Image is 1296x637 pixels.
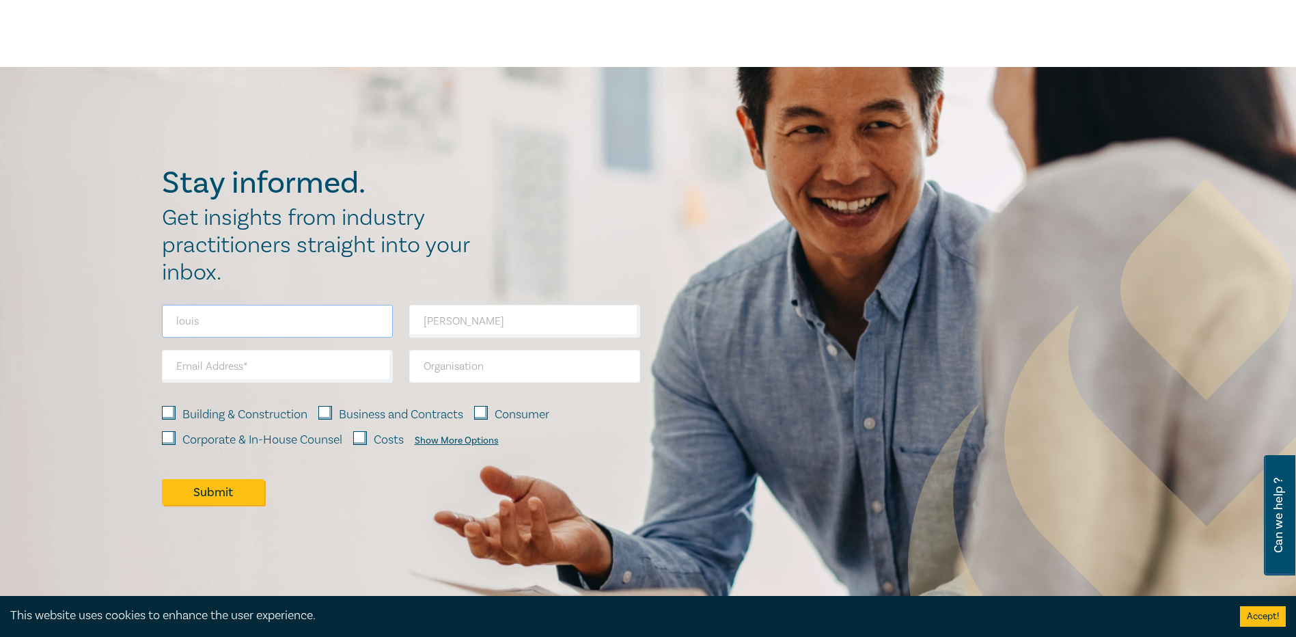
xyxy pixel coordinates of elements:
button: Submit [162,479,264,505]
label: Consumer [495,406,549,424]
input: Last Name* [409,305,640,338]
div: Show More Options [415,435,499,446]
input: Email Address* [162,350,393,383]
h2: Stay informed. [162,165,484,201]
input: First Name* [162,305,393,338]
span: Can we help ? [1272,463,1285,567]
h2: Get insights from industry practitioners straight into your inbox. [162,204,484,286]
label: Costs [374,431,404,449]
label: Building & Construction [182,406,307,424]
button: Accept cookies [1240,606,1286,627]
label: Corporate & In-House Counsel [182,431,342,449]
label: Business and Contracts [339,406,463,424]
div: This website uses cookies to enhance the user experience. [10,607,1219,625]
input: Organisation [409,350,640,383]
